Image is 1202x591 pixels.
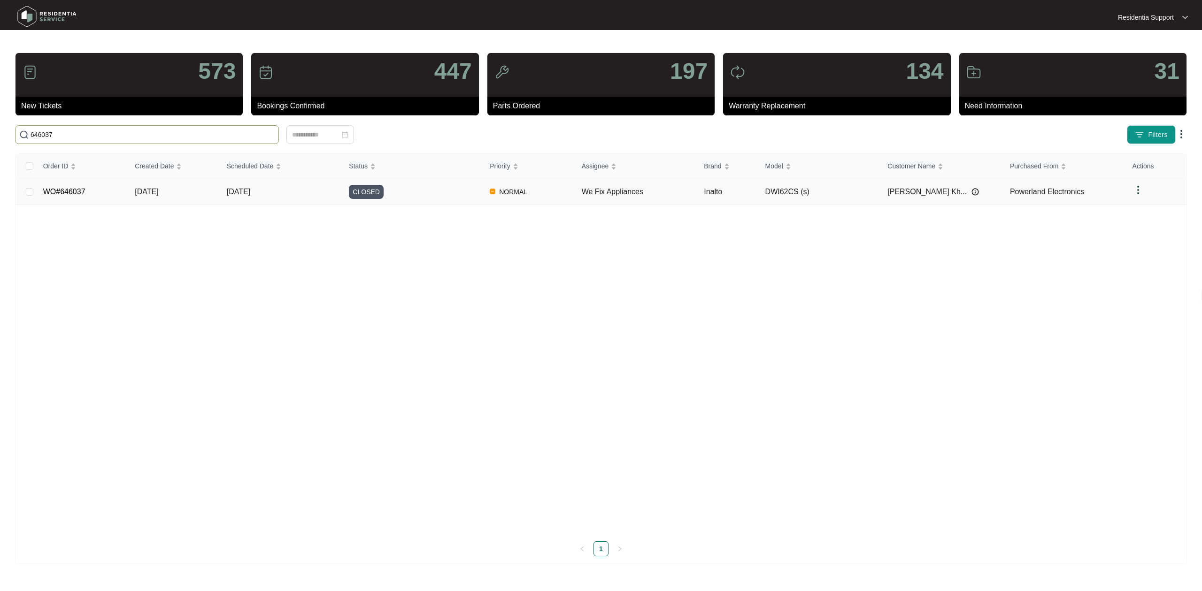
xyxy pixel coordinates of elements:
p: 197 [670,60,708,83]
span: Inalto [704,188,722,196]
img: dropdown arrow [1182,15,1188,20]
button: right [612,541,627,556]
p: Bookings Confirmed [257,100,478,112]
li: Previous Page [575,541,590,556]
span: [DATE] [227,188,250,196]
img: search-icon [19,130,29,139]
th: Created Date [127,154,219,179]
img: icon [258,65,273,80]
span: Brand [704,161,721,171]
img: icon [23,65,38,80]
button: left [575,541,590,556]
input: Search by Order Id, Assignee Name, Customer Name, Brand and Model [31,129,275,140]
button: filter iconFilters [1127,125,1176,144]
div: We Fix Appliances [582,186,697,197]
th: Status [341,154,482,179]
a: 1 [594,542,608,556]
p: 447 [434,60,472,83]
th: Order ID [36,154,128,179]
img: icon [730,65,745,80]
li: 1 [593,541,609,556]
span: NORMAL [495,186,531,197]
img: icon [494,65,509,80]
p: Warranty Replacement [729,100,950,112]
a: WO#646037 [43,188,85,196]
th: Model [758,154,880,179]
td: DWI62CS (s) [758,179,880,205]
img: Vercel Logo [490,189,495,194]
img: icon [966,65,981,80]
p: 573 [198,60,236,83]
th: Customer Name [880,154,1002,179]
span: Purchased From [1010,161,1058,171]
th: Actions [1125,154,1186,179]
span: Model [765,161,783,171]
p: New Tickets [21,100,243,112]
span: Filters [1148,130,1168,140]
span: [PERSON_NAME] Kh... [887,186,967,197]
span: Powerland Electronics [1010,188,1084,196]
span: Status [349,161,368,171]
span: Priority [490,161,510,171]
img: dropdown arrow [1176,129,1187,140]
span: [DATE] [135,188,158,196]
p: Residentia Support [1118,13,1174,22]
p: Parts Ordered [493,100,715,112]
span: Created Date [135,161,174,171]
li: Next Page [612,541,627,556]
span: Scheduled Date [227,161,274,171]
th: Purchased From [1002,154,1125,179]
img: filter icon [1135,130,1144,139]
p: 134 [906,60,943,83]
th: Assignee [574,154,697,179]
p: Need Information [965,100,1187,112]
th: Scheduled Date [219,154,342,179]
span: Customer Name [887,161,935,171]
span: Assignee [582,161,609,171]
span: Order ID [43,161,69,171]
th: Brand [696,154,757,179]
th: Priority [482,154,574,179]
img: residentia service logo [14,2,80,30]
img: dropdown arrow [1133,184,1144,196]
img: Info icon [971,188,979,196]
span: left [579,546,585,552]
p: 31 [1155,60,1179,83]
span: CLOSED [349,185,384,199]
span: right [617,546,623,552]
